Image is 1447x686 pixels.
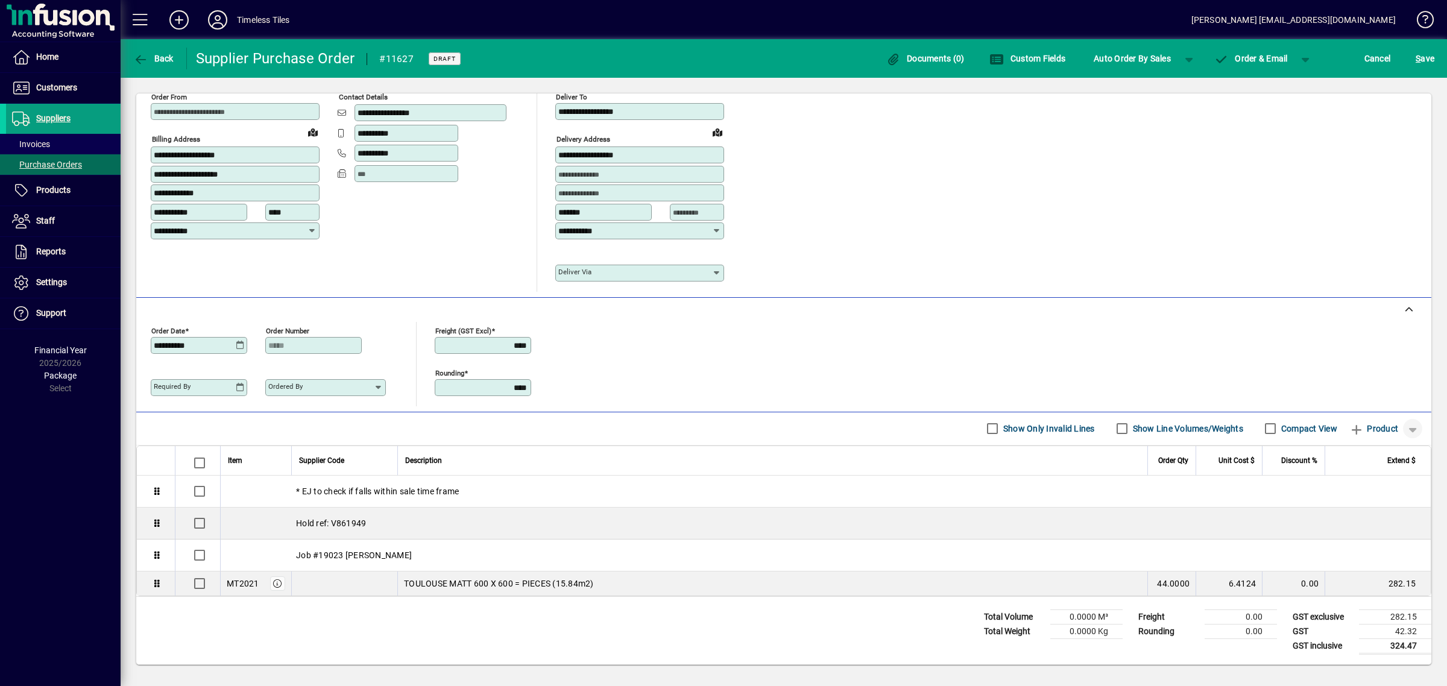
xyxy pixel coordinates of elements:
button: Order & Email [1208,48,1294,69]
span: Description [405,454,442,467]
td: 6.4124 [1196,571,1262,596]
span: Order & Email [1214,54,1288,63]
button: Product [1343,418,1404,439]
span: Extend $ [1387,454,1416,467]
app-page-header-button: Back [121,48,187,69]
div: #11627 [379,49,414,69]
div: [PERSON_NAME] [EMAIL_ADDRESS][DOMAIN_NAME] [1191,10,1396,30]
span: Custom Fields [989,54,1065,63]
span: Item [228,454,242,467]
button: Auto Order By Sales [1088,48,1177,69]
td: GST [1287,624,1359,638]
mat-label: Order number [266,326,309,335]
span: ave [1416,49,1434,68]
mat-label: Order from [151,93,187,101]
span: Order Qty [1158,454,1188,467]
td: 0.0000 Kg [1050,624,1123,638]
span: Documents (0) [886,54,965,63]
button: Profile [198,9,237,31]
div: Supplier Purchase Order [196,49,355,68]
div: Job #19023 [PERSON_NAME] [221,540,1431,571]
div: * EJ to check if falls within sale time frame [221,476,1431,507]
td: 0.00 [1205,609,1277,624]
span: Package [44,371,77,380]
span: Back [133,54,174,63]
span: Products [36,185,71,195]
button: Custom Fields [986,48,1068,69]
div: Hold ref: V861949 [221,508,1431,539]
a: Reports [6,237,121,267]
td: Total Volume [978,609,1050,624]
span: Draft [433,55,456,63]
a: Knowledge Base [1408,2,1432,42]
mat-label: Order date [151,326,185,335]
td: Freight [1132,609,1205,624]
td: 282.15 [1359,609,1431,624]
mat-label: Required by [154,382,191,391]
td: 0.0000 M³ [1050,609,1123,624]
mat-label: Rounding [435,368,464,377]
a: Settings [6,268,121,298]
span: Suppliers [36,113,71,123]
span: Financial Year [34,345,87,355]
a: Purchase Orders [6,154,121,175]
span: Cancel [1364,49,1391,68]
span: Auto Order By Sales [1094,49,1171,68]
span: Unit Cost $ [1218,454,1255,467]
span: Invoices [12,139,50,149]
td: 42.32 [1359,624,1431,638]
a: Customers [6,73,121,103]
a: View on map [708,122,727,142]
td: GST inclusive [1287,638,1359,653]
div: MT2021 [227,577,259,590]
button: Documents (0) [883,48,968,69]
mat-label: Deliver To [556,93,587,101]
td: Total Weight [978,624,1050,638]
span: Purchase Orders [12,160,82,169]
div: Timeless Tiles [237,10,289,30]
a: View on map [303,122,323,142]
span: Customers [36,83,77,92]
a: Staff [6,206,121,236]
td: 0.00 [1262,571,1325,596]
td: GST exclusive [1287,609,1359,624]
td: 282.15 [1325,571,1431,596]
a: Support [6,298,121,329]
a: Home [6,42,121,72]
mat-label: Freight (GST excl) [435,326,491,335]
mat-label: Deliver via [558,268,591,276]
span: Supplier Code [299,454,344,467]
a: Products [6,175,121,206]
td: Rounding [1132,624,1205,638]
span: Discount % [1281,454,1317,467]
span: S [1416,54,1420,63]
mat-label: Ordered by [268,382,303,391]
label: Show Only Invalid Lines [1001,423,1095,435]
button: Back [130,48,177,69]
td: 0.00 [1205,624,1277,638]
span: Product [1349,419,1398,438]
td: 324.47 [1359,638,1431,653]
span: Staff [36,216,55,225]
span: Reports [36,247,66,256]
label: Show Line Volumes/Weights [1130,423,1243,435]
button: Add [160,9,198,31]
span: Settings [36,277,67,287]
button: Cancel [1361,48,1394,69]
a: Invoices [6,134,121,154]
span: TOULOUSE MATT 600 X 600 = PIECES (15.84m2) [404,577,594,590]
span: Support [36,308,66,318]
label: Compact View [1279,423,1337,435]
td: 44.0000 [1147,571,1196,596]
span: Home [36,52,58,61]
button: Save [1413,48,1437,69]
